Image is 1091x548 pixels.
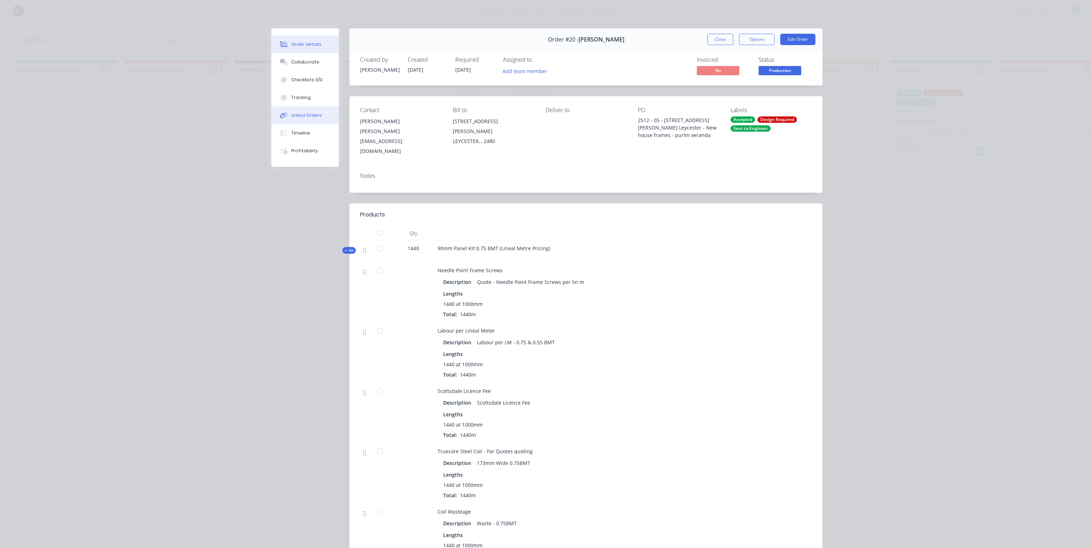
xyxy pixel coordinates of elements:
[360,210,385,219] div: Products
[271,35,339,53] button: Order details
[271,53,339,71] button: Collaborate
[443,311,457,318] span: Total:
[707,34,733,45] button: Close
[344,248,354,253] span: Kit
[545,107,627,114] div: Deliver to
[360,116,441,156] div: [PERSON_NAME][PERSON_NAME][EMAIL_ADDRESS][DOMAIN_NAME]
[271,142,339,160] button: Profitability
[453,136,534,146] div: LEYCESTER, , 2480
[271,71,339,89] button: Checklists 0/0
[499,66,551,76] button: Add team member
[438,508,471,515] span: Coil Wasteage
[408,245,419,252] span: 1440
[443,337,474,347] div: Description
[438,267,503,274] span: Needle Point Frame Screws
[759,66,801,77] button: Production
[443,398,474,408] div: Description
[360,126,441,156] div: [PERSON_NAME][EMAIL_ADDRESS][DOMAIN_NAME]
[443,481,483,489] span: 1440 at 1000mm
[360,66,399,73] div: [PERSON_NAME]
[408,56,447,63] div: Created
[291,77,322,83] div: Checklists 0/0
[443,518,474,528] div: Description
[291,148,318,154] div: Profitability
[360,116,441,126] div: [PERSON_NAME]
[443,300,483,308] span: 1440 at 1000mm
[271,106,339,124] button: Linked Orders
[291,130,310,136] div: Timeline
[443,492,457,499] span: Total:
[780,34,815,45] button: Edit Order
[548,36,579,43] span: Order #20 -
[342,247,356,254] div: Kit
[457,432,479,438] span: 1440m
[758,116,797,123] div: Design Required
[455,56,494,63] div: Required
[438,327,495,334] span: Labour per Lineal Meter
[453,116,534,136] div: [STREET_ADDRESS][PERSON_NAME]
[360,107,441,114] div: Contact
[457,311,479,318] span: 1440m
[443,361,483,368] span: 1440 at 1000mm
[453,107,534,114] div: Bill to
[438,388,491,394] span: Scottsdale Licence Fee
[443,290,463,297] span: Lengths
[759,66,801,75] span: Production
[360,172,812,179] div: Notes
[271,89,339,106] button: Tracking
[474,518,520,528] div: Waste - 0.75BMT
[457,492,479,499] span: 1440m
[731,125,771,132] div: Sent to Engineer
[291,59,319,65] div: Collaborate
[408,66,423,73] span: [DATE]
[697,56,750,63] div: Invoiced
[474,277,587,287] div: Quote - Needle Point Frame Screws per lin m
[453,116,534,146] div: [STREET_ADDRESS][PERSON_NAME]LEYCESTER, , 2480
[455,66,471,73] span: [DATE]
[503,56,574,63] div: Assigned to
[271,124,339,142] button: Timeline
[731,107,812,114] div: Labels
[474,337,558,347] div: Labour per LM - 0.75 & 0.55 BMT
[638,116,719,139] div: 2512 - 05 - [STREET_ADDRESS][PERSON_NAME] Leycester - New house frames - purlin veranda
[731,116,755,123] div: Accepted
[457,371,479,378] span: 1440m
[443,432,457,438] span: Total:
[443,277,474,287] div: Description
[443,531,463,539] span: Lengths
[443,471,463,478] span: Lengths
[392,226,435,240] div: Qty
[443,411,463,418] span: Lengths
[443,458,474,468] div: Description
[438,448,533,455] span: Truecore Steel Coil - For Quotes quoting
[438,245,550,252] span: 90mm Panel Kit 0.75 BMT (Lineal Metre Pricing)
[291,94,311,101] div: Tracking
[443,371,457,378] span: Total:
[739,34,775,45] button: Options
[697,66,739,75] span: No
[443,350,463,358] span: Lengths
[443,421,483,428] span: 1440 at 1000mm
[759,56,812,63] div: Status
[291,41,321,48] div: Order details
[474,458,533,468] div: 173mm Wide 0.75BMT
[360,56,399,63] div: Created by
[474,398,533,408] div: Scottsdale Licence Fee
[579,36,624,43] span: [PERSON_NAME]
[503,66,551,76] button: Add team member
[638,107,719,114] div: PO
[291,112,322,119] div: Linked Orders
